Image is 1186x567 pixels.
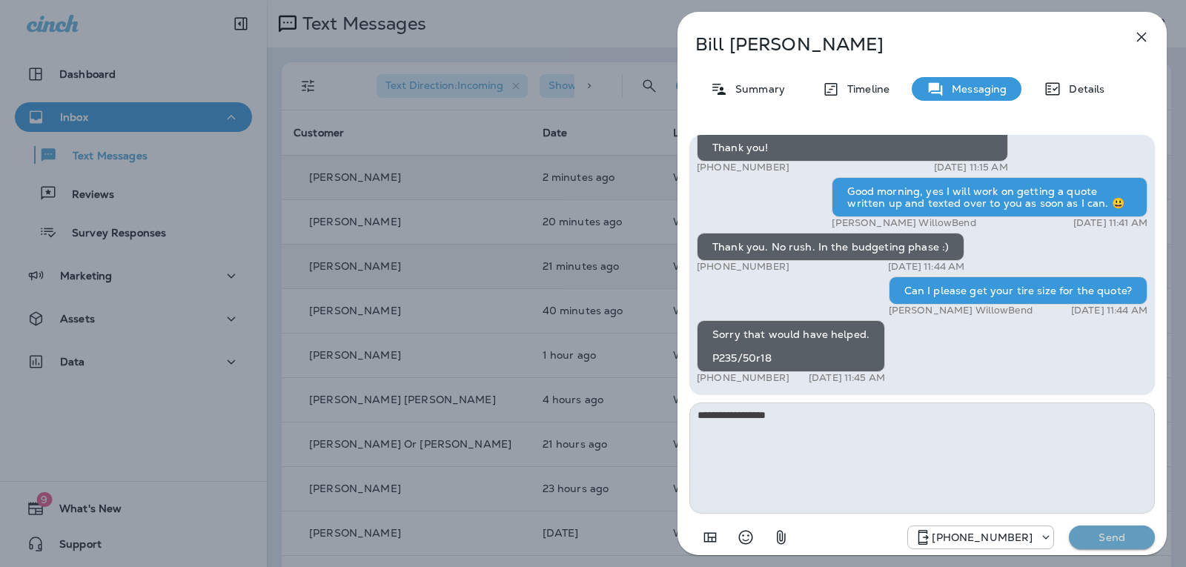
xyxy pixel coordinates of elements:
[888,261,964,273] p: [DATE] 11:44 AM
[840,83,889,95] p: Timeline
[697,372,789,384] p: [PHONE_NUMBER]
[944,83,1007,95] p: Messaging
[832,217,975,229] p: [PERSON_NAME] WillowBend
[908,528,1053,546] div: +1 (813) 497-4455
[697,320,885,372] div: Sorry that would have helped. P235/50r18
[695,523,725,552] button: Add in a premade template
[832,177,1147,217] div: Good morning, yes I will work on getting a quote written up and texted over to you as soon as I c...
[697,162,789,173] p: [PHONE_NUMBER]
[809,372,885,384] p: [DATE] 11:45 AM
[932,531,1033,543] p: [PHONE_NUMBER]
[934,162,1008,173] p: [DATE] 11:15 AM
[889,276,1147,305] div: Can I please get your tire size for the quote?
[731,523,761,552] button: Select an emoji
[1069,525,1155,549] button: Send
[695,34,1100,55] p: Bill [PERSON_NAME]
[1071,305,1147,316] p: [DATE] 11:44 AM
[697,233,964,261] div: Thank you. No rush. In the budgeting phase :)
[1081,531,1143,544] p: Send
[889,305,1033,316] p: [PERSON_NAME] WillowBend
[728,83,785,95] p: Summary
[1073,217,1147,229] p: [DATE] 11:41 AM
[1061,83,1104,95] p: Details
[697,261,789,273] p: [PHONE_NUMBER]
